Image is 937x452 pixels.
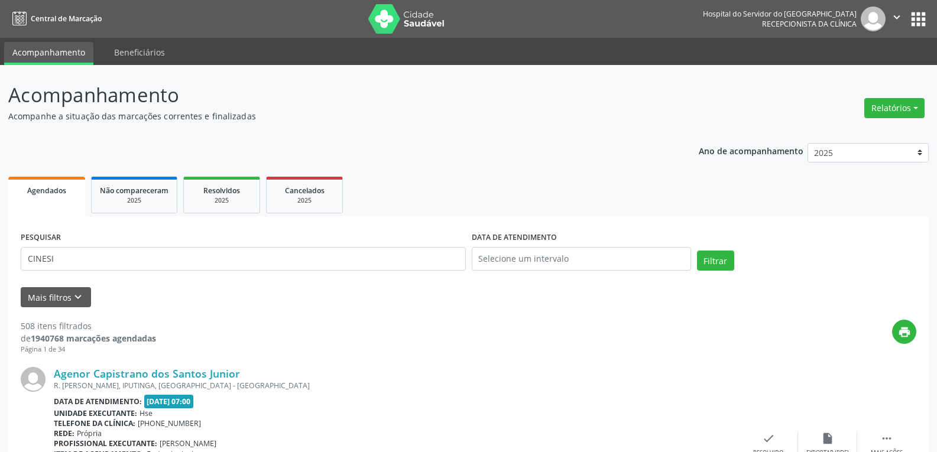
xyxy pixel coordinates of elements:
span: Hse [140,408,153,418]
img: img [861,6,886,31]
div: 2025 [275,196,334,205]
div: de [21,332,156,344]
i: check [762,432,775,445]
p: Acompanhamento [8,80,653,110]
button:  [886,6,908,31]
input: Nome, código do beneficiário ou CPF [21,247,466,271]
img: img [21,367,46,392]
span: Cancelados [285,186,325,196]
span: Agendados [27,186,66,196]
span: [PERSON_NAME] [160,438,216,448]
button: Relatórios [864,98,925,118]
strong: 1940768 marcações agendadas [31,333,156,344]
i:  [890,11,903,24]
span: [PHONE_NUMBER] [138,418,201,428]
i: print [898,326,911,339]
b: Profissional executante: [54,438,157,448]
input: Selecione um intervalo [472,247,691,271]
a: Agenor Capistrano dos Santos Junior [54,367,240,380]
b: Rede: [54,428,74,438]
span: Não compareceram [100,186,168,196]
label: PESQUISAR [21,229,61,247]
button: Filtrar [697,251,734,271]
div: 2025 [100,196,168,205]
span: Recepcionista da clínica [762,19,857,29]
b: Unidade executante: [54,408,137,418]
b: Telefone da clínica: [54,418,135,428]
div: 508 itens filtrados [21,320,156,332]
button: Mais filtroskeyboard_arrow_down [21,287,91,308]
a: Acompanhamento [4,42,93,65]
p: Acompanhe a situação das marcações correntes e finalizadas [8,110,653,122]
div: Hospital do Servidor do [GEOGRAPHIC_DATA] [703,9,857,19]
label: DATA DE ATENDIMENTO [472,229,557,247]
div: Página 1 de 34 [21,344,156,355]
b: Data de atendimento: [54,396,142,407]
span: Resolvidos [203,186,240,196]
a: Beneficiários [106,42,173,63]
div: R. [PERSON_NAME], IPUTINGA, [GEOGRAPHIC_DATA] - [GEOGRAPHIC_DATA] [54,381,739,391]
span: Central de Marcação [31,14,102,24]
div: 2025 [192,196,251,205]
i: insert_drive_file [821,432,834,445]
i:  [880,432,893,445]
button: print [892,320,916,344]
a: Central de Marcação [8,9,102,28]
span: Própria [77,428,102,438]
button: apps [908,9,929,30]
span: [DATE] 07:00 [144,395,194,408]
i: keyboard_arrow_down [72,291,85,304]
p: Ano de acompanhamento [699,143,803,158]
